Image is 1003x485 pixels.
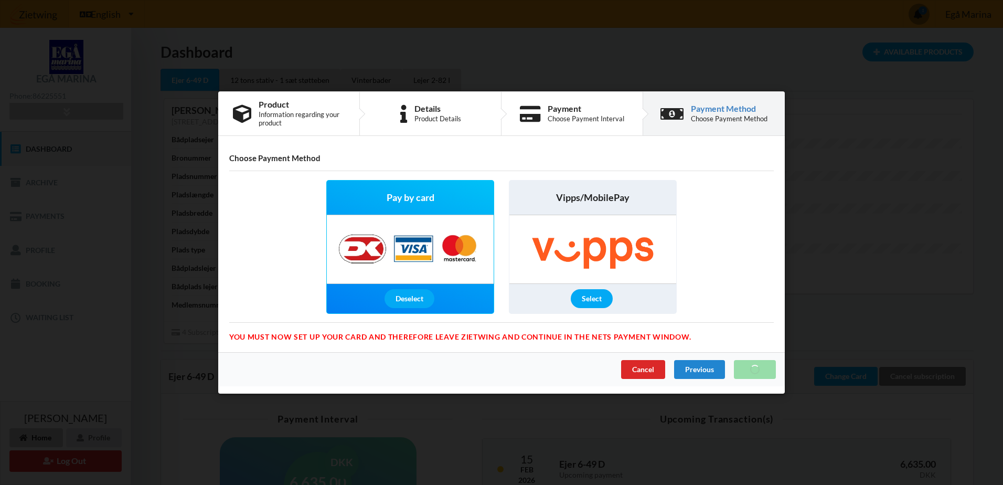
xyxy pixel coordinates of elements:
[691,114,767,123] div: Choose Payment Method
[556,191,629,204] span: Vipps/MobilePay
[548,114,624,123] div: Choose Payment Interval
[328,215,493,283] img: Nets
[571,289,613,308] div: Select
[387,191,434,204] span: Pay by card
[691,104,767,113] div: Payment Method
[385,289,434,308] div: Deselect
[674,360,725,379] div: Previous
[414,114,461,123] div: Product Details
[509,215,676,283] img: Vipps/MobilePay
[621,360,665,379] div: Cancel
[229,322,774,334] div: You must now set up your card and therefore leave Zietwing and continue in the Nets payment window.
[229,153,774,163] h4: Choose Payment Method
[414,104,461,113] div: Details
[259,110,345,127] div: Information regarding your product
[259,100,345,109] div: Product
[548,104,624,113] div: Payment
